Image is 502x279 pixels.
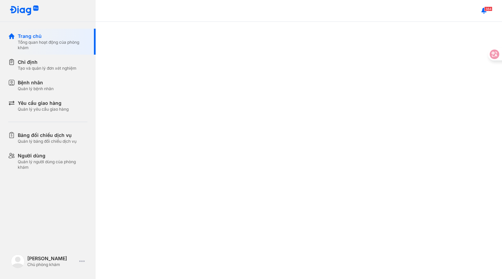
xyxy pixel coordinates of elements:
div: Yêu cầu giao hàng [18,100,69,107]
img: logo [10,5,39,16]
div: Bảng đối chiếu dịch vụ [18,132,76,139]
div: Trang chủ [18,33,87,40]
div: Quản lý bảng đối chiếu dịch vụ [18,139,76,144]
span: 384 [484,6,492,11]
div: Tổng quan hoạt động của phòng khám [18,40,87,51]
div: Chủ phòng khám [27,262,76,267]
img: logo [11,254,25,268]
div: Quản lý bệnh nhân [18,86,54,92]
div: Quản lý yêu cầu giao hàng [18,107,69,112]
div: Người dùng [18,152,87,159]
div: Tạo và quản lý đơn xét nghiệm [18,66,76,71]
div: Chỉ định [18,59,76,66]
div: [PERSON_NAME] [27,255,76,262]
div: Quản lý người dùng của phòng khám [18,159,87,170]
div: Bệnh nhân [18,79,54,86]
